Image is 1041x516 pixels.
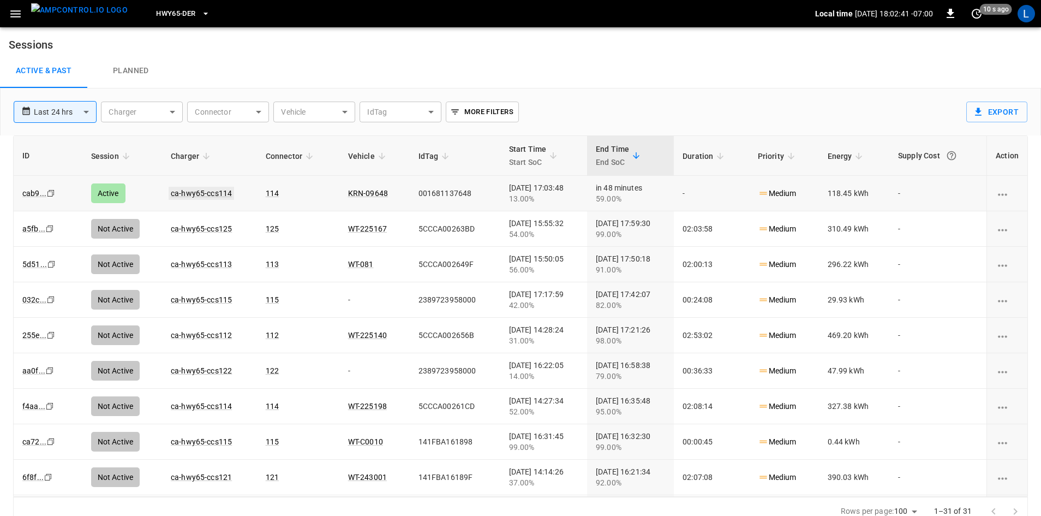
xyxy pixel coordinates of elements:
[266,260,279,269] a: 113
[171,224,232,233] a: ca-hwy65-ccs125
[46,294,57,306] div: copy
[410,318,500,353] td: 5CCCA002656B
[91,150,133,163] span: Session
[348,402,387,411] a: WT-225198
[1018,5,1035,22] div: profile-icon
[509,300,578,311] div: 42.00%
[22,260,47,269] a: 5d51...
[22,366,45,375] a: aa0f...
[674,353,749,389] td: 00:36:33
[819,318,889,353] td: 469.20 kWh
[46,187,57,199] div: copy
[889,211,986,247] td: -
[169,187,234,200] a: ca-hwy65-ccs114
[91,467,140,487] div: Not Active
[596,264,665,275] div: 91.00%
[410,282,500,318] td: 2389723958000
[966,102,1027,122] button: Export
[819,176,889,211] td: 118.45 kWh
[596,300,665,311] div: 82.00%
[758,223,797,235] p: Medium
[996,401,1019,412] div: charging session options
[889,389,986,424] td: -
[968,5,985,22] button: set refresh interval
[815,8,853,19] p: Local time
[171,295,232,304] a: ca-hwy65-ccs115
[509,324,578,346] div: [DATE] 14:28:24
[674,282,749,318] td: 00:24:08
[674,211,749,247] td: 02:03:58
[996,259,1019,270] div: charging session options
[996,472,1019,483] div: charging session options
[596,371,665,382] div: 79.00%
[22,437,46,446] a: ca72...
[596,335,665,346] div: 98.00%
[758,150,798,163] span: Priority
[996,365,1019,376] div: charging session options
[855,8,933,19] p: [DATE] 18:02:41 -07:00
[674,176,749,211] td: -
[171,473,232,482] a: ca-hwy65-ccs121
[45,223,56,235] div: copy
[819,353,889,389] td: 47.99 kWh
[91,183,125,203] div: Active
[758,365,797,377] p: Medium
[171,150,213,163] span: Charger
[758,188,797,199] p: Medium
[509,143,547,169] div: Start Time
[87,54,175,88] a: Planned
[348,437,383,446] a: WT-C0010
[410,389,500,424] td: 5CCCA00261CD
[22,331,46,340] a: 255e...
[596,143,629,169] div: End Time
[509,143,561,169] span: Start TimeStart SoC
[22,473,44,482] a: 6f8f...
[46,258,57,270] div: copy
[758,330,797,341] p: Medium
[34,102,97,122] div: Last 24 hrs
[22,224,45,233] a: a5fb...
[410,247,500,282] td: 5CCCA002649F
[758,294,797,306] p: Medium
[509,360,578,382] div: [DATE] 16:22:05
[509,371,578,382] div: 14.00%
[266,331,279,340] a: 112
[266,295,279,304] a: 115
[266,437,279,446] a: 115
[91,219,140,239] div: Not Active
[596,156,629,169] p: End SoC
[410,211,500,247] td: 5CCCA00263BD
[889,247,986,282] td: -
[819,389,889,424] td: 327.38 kWh
[171,437,232,446] a: ca-hwy65-ccs115
[509,156,547,169] p: Start SoC
[819,282,889,318] td: 29.93 kWh
[171,331,232,340] a: ca-hwy65-ccs112
[46,329,57,341] div: copy
[596,143,643,169] span: End TimeEnd SoC
[889,353,986,389] td: -
[819,460,889,495] td: 390.03 kWh
[43,471,54,483] div: copy
[45,365,56,377] div: copy
[14,136,82,176] th: ID
[348,189,388,198] a: KRN-09648
[509,431,578,453] div: [DATE] 16:31:45
[91,290,140,310] div: Not Active
[996,188,1019,199] div: charging session options
[171,366,232,375] a: ca-hwy65-ccs122
[91,325,140,345] div: Not Active
[509,442,578,453] div: 99.00%
[596,218,665,240] div: [DATE] 17:59:30
[446,102,518,122] button: More Filters
[22,295,46,304] a: 032c...
[171,402,232,411] a: ca-hwy65-ccs114
[266,189,279,198] a: 114
[91,396,140,416] div: Not Active
[674,424,749,460] td: 00:00:45
[339,282,410,318] td: -
[596,431,665,453] div: [DATE] 16:32:30
[889,318,986,353] td: -
[509,466,578,488] div: [DATE] 14:14:26
[410,353,500,389] td: 2389723958000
